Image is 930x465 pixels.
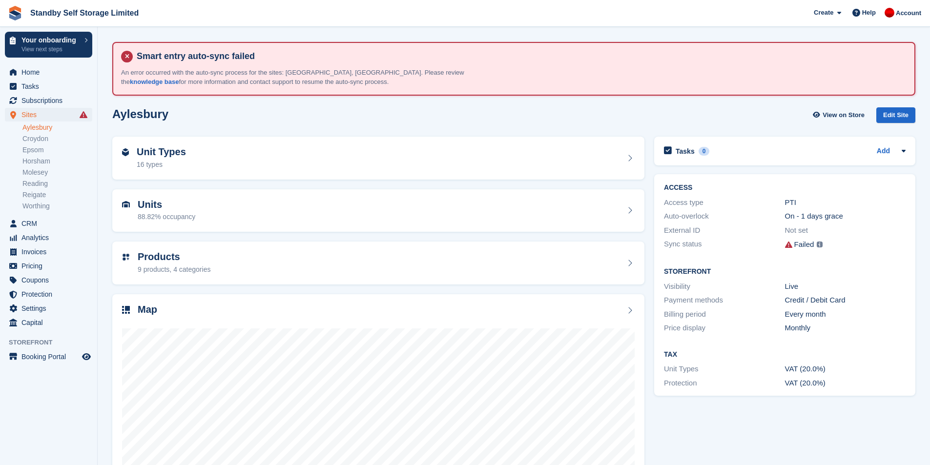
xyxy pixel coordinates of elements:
[664,211,785,222] div: Auto-overlock
[21,273,80,287] span: Coupons
[5,287,92,301] a: menu
[785,225,906,236] div: Not set
[876,107,915,127] a: Edit Site
[885,8,894,18] img: Aaron Winter
[26,5,143,21] a: Standby Self Storage Limited
[5,231,92,244] a: menu
[676,147,695,156] h2: Tasks
[5,217,92,230] a: menu
[21,45,80,54] p: View next steps
[664,364,785,375] div: Unit Types
[138,199,195,210] h2: Units
[21,259,80,273] span: Pricing
[21,65,80,79] span: Home
[5,80,92,93] a: menu
[823,110,865,120] span: View on Store
[137,146,186,158] h2: Unit Types
[877,146,890,157] a: Add
[121,68,487,87] p: An error occurred with the auto-sync process for the sites: [GEOGRAPHIC_DATA], [GEOGRAPHIC_DATA]....
[21,217,80,230] span: CRM
[664,309,785,320] div: Billing period
[664,197,785,208] div: Access type
[5,94,92,107] a: menu
[896,8,921,18] span: Account
[794,239,814,250] div: Failed
[5,32,92,58] a: Your onboarding View next steps
[5,245,92,259] a: menu
[22,157,92,166] a: Horsham
[699,147,710,156] div: 0
[814,8,833,18] span: Create
[5,108,92,121] a: menu
[21,108,80,121] span: Sites
[81,351,92,363] a: Preview store
[22,202,92,211] a: Worthing
[664,351,906,359] h2: Tax
[22,179,92,188] a: Reading
[5,316,92,329] a: menu
[5,259,92,273] a: menu
[22,134,92,143] a: Croydon
[21,37,80,43] p: Your onboarding
[122,306,130,314] img: map-icn-33ee37083ee616e46c38cad1a60f524a97daa1e2b2c8c0bc3eb3415660979fc1.svg
[21,302,80,315] span: Settings
[664,295,785,306] div: Payment methods
[664,281,785,292] div: Visibility
[122,148,129,156] img: unit-type-icn-2b2737a686de81e16bb02015468b77c625bbabd49415b5ef34ead5e3b44a266d.svg
[21,94,80,107] span: Subscriptions
[122,253,130,261] img: custom-product-icn-752c56ca05d30b4aa98f6f15887a0e09747e85b44ffffa43cff429088544963d.svg
[785,364,906,375] div: VAT (20.0%)
[112,107,168,121] h2: Aylesbury
[138,251,210,263] h2: Products
[664,378,785,389] div: Protection
[664,268,906,276] h2: Storefront
[138,304,157,315] h2: Map
[5,302,92,315] a: menu
[664,323,785,334] div: Price display
[785,378,906,389] div: VAT (20.0%)
[21,316,80,329] span: Capital
[664,184,906,192] h2: ACCESS
[138,212,195,222] div: 88.82% occupancy
[785,281,906,292] div: Live
[130,78,179,85] a: knowledge base
[5,273,92,287] a: menu
[785,295,906,306] div: Credit / Debit Card
[133,51,907,62] h4: Smart entry auto-sync failed
[21,80,80,93] span: Tasks
[817,242,823,247] img: icon-info-grey-7440780725fd019a000dd9b08b2336e03edf1995a4989e88bcd33f0948082b44.svg
[112,137,644,180] a: Unit Types 16 types
[112,242,644,284] a: Products 9 products, 4 categories
[21,231,80,244] span: Analytics
[664,225,785,236] div: External ID
[862,8,876,18] span: Help
[21,245,80,259] span: Invoices
[137,160,186,170] div: 16 types
[80,111,87,119] i: Smart entry sync failures have occurred
[22,168,92,177] a: Molesey
[5,350,92,364] a: menu
[785,309,906,320] div: Every month
[876,107,915,123] div: Edit Site
[122,201,130,208] img: unit-icn-7be61d7bf1b0ce9d3e12c5938cc71ed9869f7b940bace4675aadf7bd6d80202e.svg
[664,239,785,251] div: Sync status
[112,189,644,232] a: Units 88.82% occupancy
[785,323,906,334] div: Monthly
[785,211,906,222] div: On - 1 days grace
[9,338,97,347] span: Storefront
[21,287,80,301] span: Protection
[22,123,92,132] a: Aylesbury
[22,190,92,200] a: Reigate
[5,65,92,79] a: menu
[21,350,80,364] span: Booking Portal
[785,197,906,208] div: PTI
[811,107,868,123] a: View on Store
[138,264,210,275] div: 9 products, 4 categories
[8,6,22,20] img: stora-icon-8386f47178a22dfd0bd8f6a31ec36ba5ce8667c1dd55bd0f319d3a0aa187defe.svg
[22,145,92,155] a: Epsom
